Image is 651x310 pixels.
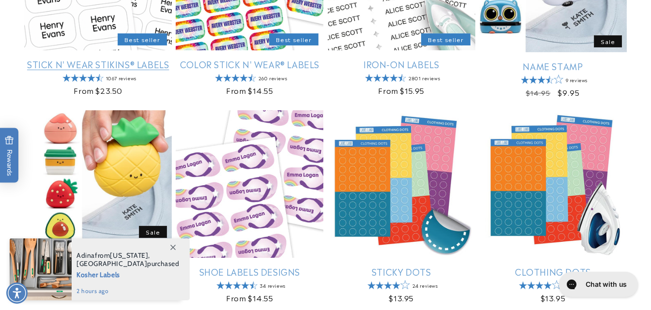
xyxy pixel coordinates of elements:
a: Clothing Dots [479,266,627,277]
iframe: Gorgias live chat messenger [554,268,641,300]
span: [GEOGRAPHIC_DATA] [76,259,147,268]
span: Kosher Labels [76,268,180,280]
a: Iron-On Labels [328,59,475,70]
a: Name Stamp [479,60,627,72]
span: from , purchased [76,251,180,268]
span: Rewards [5,135,14,176]
a: Stick N' Wear Stikins® Labels [24,59,172,70]
a: Shoe Labels Designs [176,266,323,277]
span: [US_STATE] [110,251,148,260]
span: 2 hours ago [76,287,180,295]
div: Accessibility Menu [6,282,28,304]
a: Color Stick N' Wear® Labels [176,59,323,70]
iframe: Sign Up via Text for Offers [8,233,122,262]
a: Sticky Dots [328,266,475,277]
